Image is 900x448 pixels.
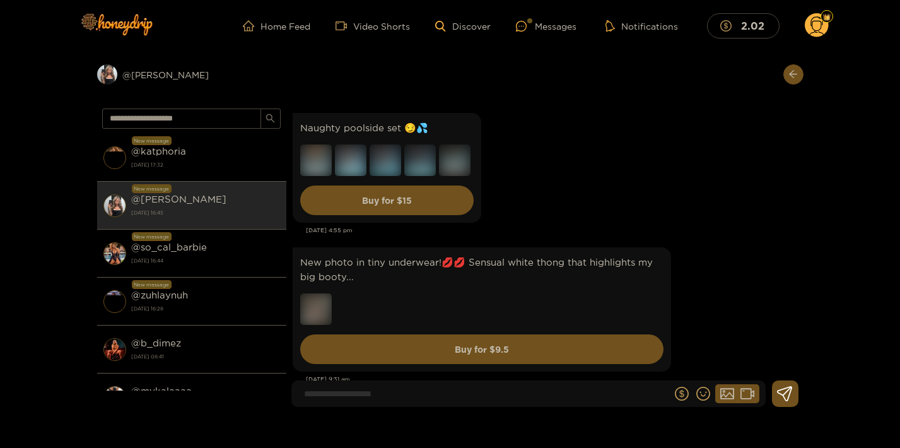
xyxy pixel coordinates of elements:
[823,13,831,21] img: Fan Level
[696,387,710,401] span: smile
[739,19,766,32] mark: 2.02
[740,387,754,401] span: video-camera
[131,242,207,252] strong: @ so_cal_barbie
[131,338,181,348] strong: @ b_dimez
[788,69,798,80] span: arrow-left
[293,113,481,223] div: Sep. 6, 4:55 pm
[715,384,759,403] button: picturevideo-camera
[132,136,172,145] div: New message
[335,144,366,176] img: ctwPl_thumb.jpg
[370,144,401,176] img: EKxa6_thumb.jpg
[103,386,126,409] img: conversation
[243,20,310,32] a: Home Feed
[243,20,260,32] span: home
[602,20,682,32] button: Notifications
[131,290,188,300] strong: @ zuhlaynuh
[131,194,226,204] strong: @ [PERSON_NAME]
[707,13,780,38] button: 2.02
[260,109,281,129] button: search
[404,144,436,176] img: PMo40_thumb.jpg
[306,375,797,384] div: [DATE] 9:31 am
[132,280,172,289] div: New message
[97,64,286,85] div: @[PERSON_NAME]
[300,121,474,135] p: Naughty poolside set 😏💦
[300,186,474,215] button: Buy for $15
[300,334,663,364] button: Buy for $9.5
[266,114,275,124] span: search
[293,247,671,372] div: Sep. 7, 9:31 am
[131,303,280,314] strong: [DATE] 16:28
[131,386,192,396] strong: @ mykalaaaa
[435,21,490,32] a: Discover
[103,146,126,169] img: conversation
[132,232,172,241] div: New message
[672,384,691,403] button: dollar
[300,293,332,325] img: m3bG9_thumb.jpg
[131,159,280,170] strong: [DATE] 17:32
[720,387,734,401] span: picture
[720,20,738,32] span: dollar
[300,255,663,284] p: New photo in tiny underwear!💋💋 Sensual white thong that highlights my big booty...
[516,19,576,33] div: Messages
[131,351,280,362] strong: [DATE] 08:41
[439,144,470,176] img: OcZ6t_thumb.jpg
[675,387,689,401] span: dollar
[131,207,280,218] strong: [DATE] 16:45
[132,184,172,193] div: New message
[306,226,797,235] div: [DATE] 4:55 pm
[103,194,126,217] img: conversation
[336,20,410,32] a: Video Shorts
[300,144,332,176] img: yvLWE_thumb.jpg
[103,290,126,313] img: conversation
[131,255,280,266] strong: [DATE] 16:44
[336,20,353,32] span: video-camera
[783,64,804,85] button: arrow-left
[103,242,126,265] img: conversation
[103,338,126,361] img: conversation
[131,146,186,156] strong: @ katphoria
